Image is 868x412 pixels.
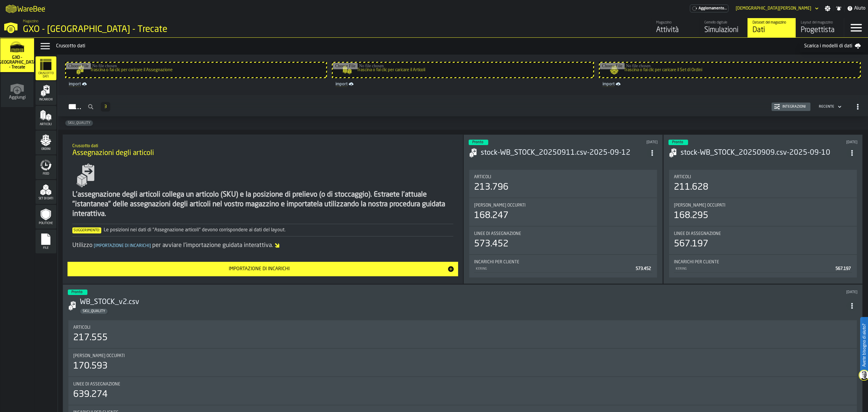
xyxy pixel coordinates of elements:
a: link-to-/wh/i/7274009e-5361-4e21-8e36-7045ee840609/import/orders/ [600,81,860,88]
div: Title [474,260,652,265]
button: button-Integrazioni [772,103,810,111]
h3: stock-WB_STOCK_20250911.csv-2025-09-12 [481,148,647,158]
div: StatList-item-KERING [674,265,852,273]
a: link-to-/wh/i/7274009e-5361-4e21-8e36-7045ee840609/pricing/ [690,5,728,12]
div: Title [674,175,852,179]
span: [PERSON_NAME] occupati [674,203,725,208]
span: 567.197 [835,267,851,271]
div: stat-Luoghi occupati [68,349,857,376]
div: stock-WB_STOCK_20250909.csv-2025-09-10 [681,148,847,158]
div: Layout del magazzino [801,21,839,25]
li: menu File [36,230,56,254]
div: Integrazioni [780,105,808,109]
div: Title [73,325,852,330]
span: Cruscotto dati [36,72,56,78]
span: Linee di assegnazione [73,382,120,387]
div: 573.452 [474,239,508,249]
div: Gemello digitale [704,21,743,25]
span: Suggerimento: [72,227,101,233]
span: Articoli [36,123,56,126]
span: [PERSON_NAME] occupati [73,353,125,358]
div: Abbonamento al menu [690,5,728,12]
div: L'assegnazione degli articoli collega un articolo (SKU) e la posizione di prelievo (o di stoccagg... [72,190,453,219]
div: stat-Incarichi per cliente [669,255,857,277]
h3: WB_STOCK_v2.csv [80,297,847,307]
div: Title [73,353,852,358]
span: Pronto [672,141,683,144]
li: menu Cruscotto dati [36,56,56,81]
span: Pronto [71,290,83,294]
div: Dati [753,25,791,35]
div: Progettista [801,25,839,35]
span: [ [94,244,95,248]
a: link-to-/wh/i/7274009e-5361-4e21-8e36-7045ee840609/data [747,18,796,37]
div: stat-Incarichi per cliente [469,255,657,277]
div: title-Assegnazioni degli articoli [68,139,458,161]
div: stat-Linee di assegnazione [469,227,657,254]
section: card-AssignmentDashboardCard [668,169,857,279]
div: Le posizioni nei dati di "Assegnazione articoli" devono corrispondere ai dati del layout. [72,227,453,234]
div: DropdownMenuValue-4 [816,103,843,110]
div: DropdownMenuValue-Matteo Cultrera [733,5,820,12]
div: status-3 2 [68,290,87,295]
div: Title [674,231,852,236]
div: Updated: 10/09/2025, 09:24:05 Created: 10/09/2025, 09:22:18 [773,140,857,144]
div: KERING [675,267,833,271]
div: DropdownMenuValue-4 [819,105,834,109]
a: link-to-/wh/i/7274009e-5361-4e21-8e36-7045ee840609/import/assignment/ [66,81,326,88]
div: GXO - [GEOGRAPHIC_DATA] - Trecate [23,24,186,35]
input: Trascina o fai clic per caricare il Set di Ordini [600,63,860,77]
span: ] [149,244,151,248]
a: link-to-/wh/i/7274009e-5361-4e21-8e36-7045ee840609/import/items/ [333,81,593,88]
a: link-to-/wh/i/7274009e-5361-4e21-8e36-7045ee840609/feed/ [651,18,699,37]
div: Title [474,231,652,236]
li: menu Set di dati [36,180,56,204]
div: stat-Articoli [68,320,857,348]
span: SKU_QUALITY [65,121,93,125]
span: 573.452 [636,267,651,271]
div: Simulazioni [704,25,743,35]
span: Linee di assegnazione [474,231,521,236]
span: Aiuto [854,5,866,12]
div: stat-Articoli [469,170,657,198]
span: 3 [104,105,107,109]
div: Title [474,175,652,179]
div: 168.247 [474,210,508,221]
input: Trascina o fai clic per caricare il Assegnazione [66,63,326,77]
span: Magazzino [23,19,38,24]
div: ItemListCard-DashboardItemContainer [464,135,663,284]
div: StatList-item-KERING [474,265,652,273]
div: stat-Linee di assegnazione [669,227,857,254]
span: [PERSON_NAME] occupati [474,203,526,208]
div: ItemListCard-DashboardItemContainer [663,135,863,284]
span: Assegnazioni degli articoli [72,148,154,158]
div: Importazione di incarichi [71,265,447,273]
div: Title [674,260,852,265]
span: Incarichi per cliente [674,260,719,265]
div: Utilizzo per avviare l'importazione guidata interattiva. [72,241,453,250]
div: Title [474,203,652,208]
a: link-to-/wh/i/7274009e-5361-4e21-8e36-7045ee840609/simulations [0,38,34,73]
h2: button-Incarichi [58,95,868,116]
span: Set di dati [36,197,56,200]
span: Articoli [73,325,90,330]
label: Avete bisogno di aiuto? [861,318,867,373]
div: stat-Linee di assegnazione [68,377,857,405]
div: stat-Luoghi occupati [669,198,857,226]
span: Politiche [36,222,56,225]
span: Incarichi per cliente [474,260,519,265]
li: menu Articoli [36,106,56,130]
a: link-to-/wh/i/7274009e-5361-4e21-8e36-7045ee840609/simulations [699,18,747,37]
li: menu Politiche [36,205,56,229]
label: button-toggle-Aiuto [844,5,868,12]
div: Updated: 11/07/2025, 00:32:52 Created: 10/07/2025, 14:50:18 [473,290,857,294]
span: Incarichi [36,98,56,101]
li: menu Feed [36,155,56,179]
div: Title [73,382,852,387]
div: 211.628 [674,182,708,193]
